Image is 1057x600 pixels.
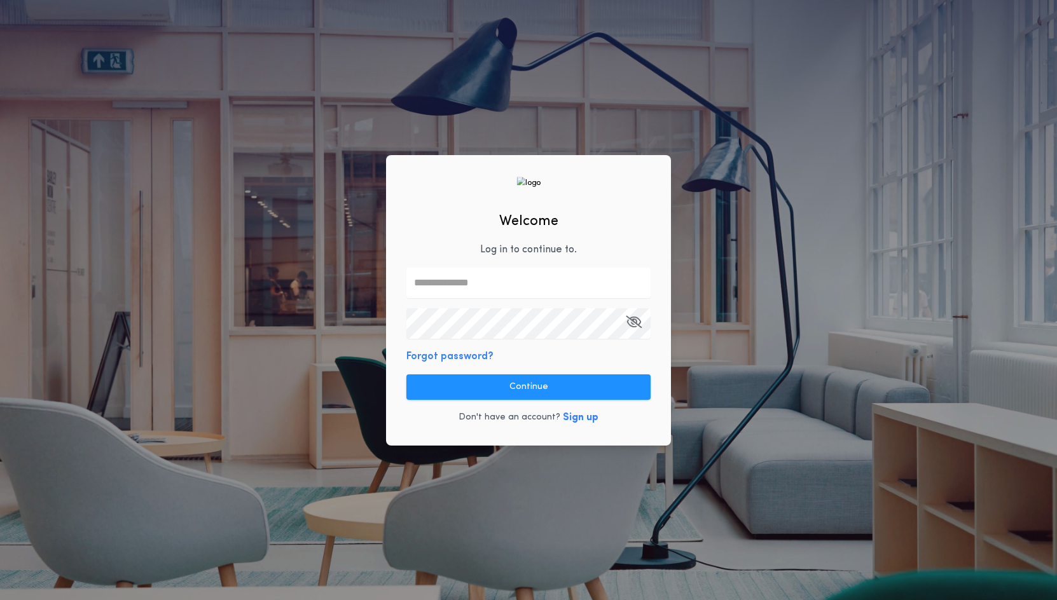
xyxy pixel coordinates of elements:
h2: Welcome [499,211,558,232]
button: Continue [406,374,651,400]
img: logo [516,177,541,189]
button: Sign up [563,410,598,425]
p: Don't have an account? [459,411,560,424]
button: Forgot password? [406,349,494,364]
p: Log in to continue to . [480,242,577,257]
